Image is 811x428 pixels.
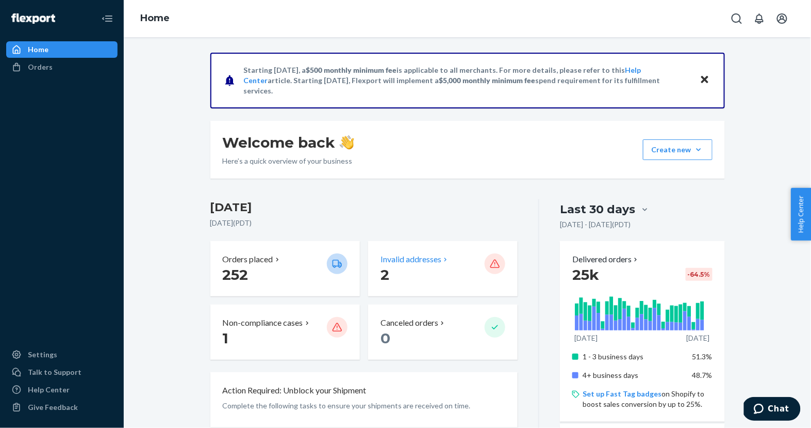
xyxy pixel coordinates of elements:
p: Orders placed [223,253,273,265]
div: Help Center [28,385,70,395]
button: Orders placed 252 [210,241,360,296]
button: Open Search Box [726,8,747,29]
a: Orders [6,59,118,75]
span: 0 [380,329,390,347]
p: Non-compliance cases [223,317,303,329]
button: Invalid addresses 2 [368,241,518,296]
div: Orders [28,62,53,72]
iframe: Opens a widget where you can chat to one of our agents [744,397,801,423]
button: Canceled orders 0 [368,305,518,360]
a: Help Center [6,382,118,398]
button: Create new [643,139,713,160]
span: 1 [223,329,229,347]
ol: breadcrumbs [132,4,178,34]
p: [DATE] ( PDT ) [210,218,518,228]
a: Settings [6,346,118,363]
img: hand-wave emoji [340,135,354,150]
span: 48.7% [692,371,713,379]
p: [DATE] [686,333,709,343]
a: Set up Fast Tag badges [583,389,661,398]
p: Complete the following tasks to ensure your shipments are received on time. [223,401,506,411]
img: Flexport logo [11,13,55,24]
p: Starting [DATE], a is applicable to all merchants. For more details, please refer to this article... [244,65,690,96]
button: Talk to Support [6,364,118,381]
span: $5,000 monthly minimum fee [439,76,536,85]
p: Action Required: Unblock your Shipment [223,385,367,397]
p: [DATE] - [DATE] ( PDT ) [560,219,631,230]
div: Settings [28,350,57,360]
div: -64.5 % [686,268,713,281]
button: Delivered orders [572,253,640,265]
h3: [DATE] [210,199,518,216]
h1: Welcome back [223,133,354,152]
p: [DATE] [574,333,598,343]
button: Non-compliance cases 1 [210,305,360,360]
button: Help Center [791,188,811,241]
button: Open notifications [749,8,770,29]
p: 4+ business days [583,370,684,381]
span: $500 monthly minimum fee [306,66,397,74]
p: on Shopify to boost sales conversion by up to 25%. [583,389,712,409]
span: 25k [572,266,599,283]
div: Home [28,44,48,55]
span: 2 [380,266,389,283]
div: Give Feedback [28,402,78,413]
p: Here’s a quick overview of your business [223,156,354,166]
span: 252 [223,266,249,283]
p: Canceled orders [380,317,438,329]
a: Home [140,12,170,24]
div: Last 30 days [560,201,635,217]
button: Close [698,73,711,88]
button: Give Feedback [6,399,118,416]
p: Invalid addresses [380,253,441,265]
a: Home [6,41,118,58]
span: 51.3% [692,352,713,361]
div: Talk to Support [28,367,81,377]
button: Open account menu [772,8,792,29]
button: Close Navigation [97,8,118,29]
p: 1 - 3 business days [583,352,684,362]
